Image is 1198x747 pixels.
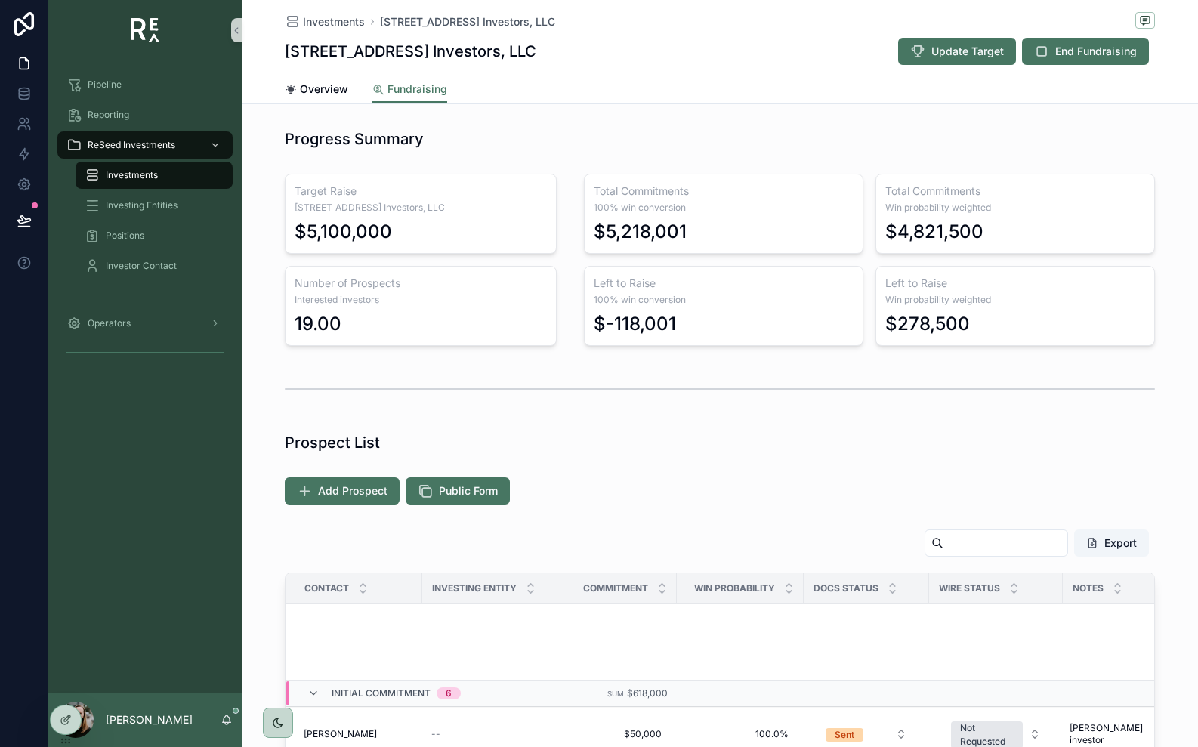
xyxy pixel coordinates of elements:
[939,582,1000,594] span: Wire Status
[594,312,676,336] div: $-118,001
[131,18,160,42] img: App logo
[594,184,854,199] h3: Total Commitments
[814,582,878,594] span: Docs Status
[285,432,380,453] h1: Prospect List
[885,294,1145,306] span: Win probability weighted
[594,202,854,214] span: 100% win conversion
[285,76,348,106] a: Overview
[295,202,547,214] span: [STREET_ADDRESS] Investors, LLC
[332,687,431,699] span: Initial Commitment
[1074,529,1149,557] button: Export
[885,202,1145,214] span: Win probability weighted
[594,276,854,291] h3: Left to Raise
[106,169,158,181] span: Investments
[304,728,377,740] span: [PERSON_NAME]
[295,184,547,199] h3: Target Raise
[594,220,687,244] div: $5,218,001
[694,582,775,594] span: Win Probability
[446,687,452,699] div: 6
[300,82,348,97] span: Overview
[57,101,233,128] a: Reporting
[285,477,400,505] button: Add Prospect
[387,82,447,97] span: Fundraising
[48,60,242,384] div: scrollable content
[583,582,648,594] span: Commitment
[106,712,193,727] p: [PERSON_NAME]
[304,728,413,740] a: [PERSON_NAME]
[88,139,175,151] span: ReSeed Investments
[285,128,424,150] h1: Progress Summary
[88,109,129,121] span: Reporting
[1022,38,1149,65] button: End Fundraising
[431,728,440,740] span: --
[295,220,392,244] div: $5,100,000
[431,728,554,740] a: --
[303,14,365,29] span: Investments
[573,722,668,746] a: $50,000
[898,38,1016,65] button: Update Target
[76,222,233,249] a: Positions
[885,276,1145,291] h3: Left to Raise
[406,477,510,505] button: Public Form
[57,131,233,159] a: ReSeed Investments
[88,317,131,329] span: Operators
[318,483,387,499] span: Add Prospect
[607,690,624,698] small: Sum
[76,192,233,219] a: Investing Entities
[594,294,854,306] span: 100% win conversion
[372,76,447,104] a: Fundraising
[686,722,795,746] a: 100.0%
[885,312,970,336] div: $278,500
[106,260,177,272] span: Investor Contact
[432,582,517,594] span: Investing Entity
[106,199,178,211] span: Investing Entities
[57,71,233,98] a: Pipeline
[76,252,233,279] a: Investor Contact
[285,14,365,29] a: Investments
[835,728,854,742] div: Sent
[1055,44,1137,59] span: End Fundraising
[439,483,498,499] span: Public Form
[106,230,144,242] span: Positions
[692,728,789,740] span: 100.0%
[76,162,233,189] a: Investments
[285,41,536,62] h1: [STREET_ADDRESS] Investors, LLC
[885,184,1145,199] h3: Total Commitments
[88,79,122,91] span: Pipeline
[295,276,547,291] h3: Number of Prospects
[1070,722,1171,746] span: [PERSON_NAME] investor
[295,294,547,306] span: Interested investors
[57,310,233,337] a: Operators
[885,220,983,244] div: $4,821,500
[304,582,349,594] span: Contact
[627,687,668,699] span: $618,000
[380,14,555,29] a: [STREET_ADDRESS] Investors, LLC
[579,728,662,740] span: $50,000
[1073,582,1104,594] span: Notes
[295,312,341,336] div: 19.00
[931,44,1004,59] span: Update Target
